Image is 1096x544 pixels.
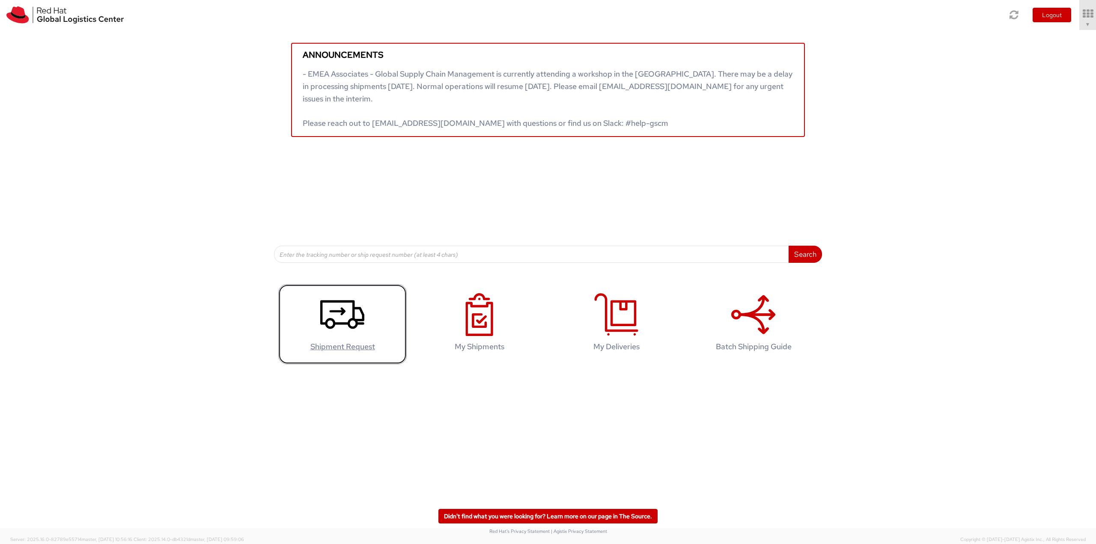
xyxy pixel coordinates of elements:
a: Batch Shipping Guide [689,284,818,364]
a: Didn't find what you were looking for? Learn more on our page in The Source. [438,509,658,523]
a: My Shipments [415,284,544,364]
span: Client: 2025.14.0-db4321d [134,536,244,542]
span: - EMEA Associates - Global Supply Chain Management is currently attending a workshop in the [GEOG... [303,69,792,128]
h4: Batch Shipping Guide [698,342,809,351]
a: My Deliveries [552,284,681,364]
a: | Agistix Privacy Statement [551,528,607,534]
h4: Shipment Request [287,342,398,351]
h5: Announcements [303,50,793,59]
span: Copyright © [DATE]-[DATE] Agistix Inc., All Rights Reserved [960,536,1086,543]
span: master, [DATE] 10:56:16 [82,536,132,542]
h4: My Deliveries [561,342,672,351]
button: Logout [1033,8,1071,22]
button: Search [789,246,822,263]
h4: My Shipments [424,342,535,351]
span: ▼ [1085,21,1090,28]
a: Shipment Request [278,284,407,364]
input: Enter the tracking number or ship request number (at least 4 chars) [274,246,789,263]
span: master, [DATE] 09:59:06 [190,536,244,542]
img: rh-logistics-00dfa346123c4ec078e1.svg [6,6,124,24]
a: Red Hat's Privacy Statement [489,528,550,534]
span: Server: 2025.16.0-82789e55714 [10,536,132,542]
a: Announcements - EMEA Associates - Global Supply Chain Management is currently attending a worksho... [291,43,805,137]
